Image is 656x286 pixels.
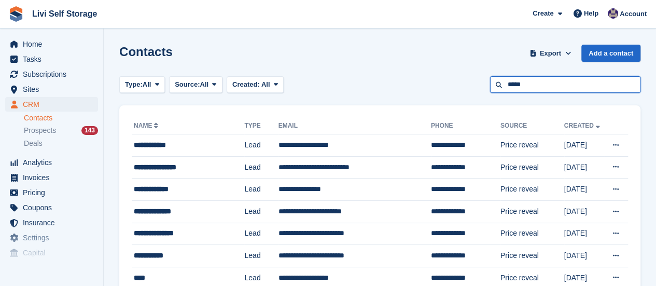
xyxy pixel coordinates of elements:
[5,185,98,200] a: menu
[540,48,561,59] span: Export
[23,52,85,66] span: Tasks
[24,125,98,136] a: Prospects 143
[200,79,209,90] span: All
[23,200,85,215] span: Coupons
[134,122,160,129] a: Name
[5,67,98,81] a: menu
[431,118,500,134] th: Phone
[125,79,143,90] span: Type:
[564,156,605,179] td: [DATE]
[175,79,200,90] span: Source:
[5,200,98,215] a: menu
[232,80,260,88] span: Created:
[244,179,278,201] td: Lead
[244,134,278,157] td: Lead
[23,215,85,230] span: Insurance
[500,179,564,201] td: Price reveal
[28,5,101,22] a: Livi Self Storage
[24,138,98,149] a: Deals
[23,82,85,97] span: Sites
[564,223,605,245] td: [DATE]
[23,185,85,200] span: Pricing
[564,134,605,157] td: [DATE]
[81,126,98,135] div: 143
[5,215,98,230] a: menu
[244,118,278,134] th: Type
[23,155,85,170] span: Analytics
[23,37,85,51] span: Home
[500,223,564,245] td: Price reveal
[244,156,278,179] td: Lead
[5,82,98,97] a: menu
[278,118,431,134] th: Email
[5,97,98,112] a: menu
[533,8,553,19] span: Create
[8,6,24,22] img: stora-icon-8386f47178a22dfd0bd8f6a31ec36ba5ce8667c1dd55bd0f319d3a0aa187defe.svg
[581,45,640,62] a: Add a contact
[119,76,165,93] button: Type: All
[23,97,85,112] span: CRM
[23,170,85,185] span: Invoices
[119,45,173,59] h1: Contacts
[244,245,278,267] td: Lead
[5,230,98,245] a: menu
[261,80,270,88] span: All
[244,223,278,245] td: Lead
[500,118,564,134] th: Source
[24,113,98,123] a: Contacts
[564,200,605,223] td: [DATE]
[5,52,98,66] a: menu
[169,76,222,93] button: Source: All
[143,79,151,90] span: All
[23,67,85,81] span: Subscriptions
[244,200,278,223] td: Lead
[564,179,605,201] td: [DATE]
[227,76,284,93] button: Created: All
[608,8,618,19] img: Jim
[527,45,573,62] button: Export
[564,122,602,129] a: Created
[500,156,564,179] td: Price reveal
[564,245,605,267] td: [DATE]
[500,134,564,157] td: Price reveal
[500,245,564,267] td: Price reveal
[5,170,98,185] a: menu
[620,9,647,19] span: Account
[5,155,98,170] a: menu
[500,200,564,223] td: Price reveal
[5,246,98,260] a: menu
[24,126,56,135] span: Prospects
[24,139,43,148] span: Deals
[23,230,85,245] span: Settings
[23,246,85,260] span: Capital
[584,8,598,19] span: Help
[5,37,98,51] a: menu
